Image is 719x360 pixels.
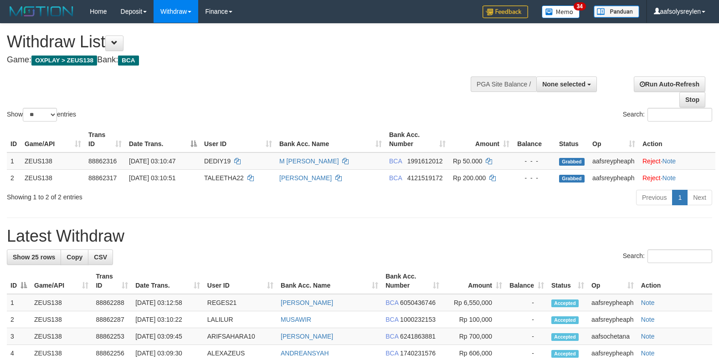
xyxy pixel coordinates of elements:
td: LALILUR [204,311,277,328]
a: Reject [642,157,661,165]
td: [DATE] 03:10:22 [132,311,204,328]
th: ID [7,127,21,152]
td: aafsochetana [588,328,637,345]
th: Trans ID: activate to sort column ascending [92,268,132,294]
td: - [506,294,548,311]
td: ZEUS138 [21,152,85,170]
span: BCA [389,157,402,165]
td: Rp 700,000 [443,328,506,345]
td: · [639,152,715,170]
th: Amount: activate to sort column ascending [449,127,513,152]
td: - [506,328,548,345]
td: REGES21 [204,294,277,311]
th: Balance: activate to sort column ascending [506,268,548,294]
button: None selected [536,76,597,92]
input: Search: [647,108,712,122]
a: MUSAWIR [281,316,311,323]
th: User ID: activate to sort column ascending [204,268,277,294]
span: Accepted [551,316,579,324]
th: Op: activate to sort column ascending [589,127,639,152]
span: Copy 6050436746 to clipboard [400,299,436,306]
td: ZEUS138 [31,311,92,328]
a: Next [687,190,712,205]
a: Show 25 rows [7,249,61,265]
span: Accepted [551,350,579,358]
th: Action [637,268,712,294]
span: Grabbed [559,175,585,183]
img: MOTION_logo.png [7,5,76,18]
span: Copy 1000232153 to clipboard [400,316,436,323]
td: [DATE] 03:09:45 [132,328,204,345]
h1: Latest Withdraw [7,227,712,245]
a: M [PERSON_NAME] [279,157,339,165]
th: Balance [513,127,555,152]
span: Show 25 rows [13,254,55,261]
img: panduan.png [594,5,639,18]
a: [PERSON_NAME] [281,333,333,340]
div: - - - [517,173,552,183]
span: None selected [542,81,585,88]
th: Action [639,127,715,152]
span: BCA [385,350,398,357]
th: Game/API: activate to sort column ascending [31,268,92,294]
span: Copy 4121519172 to clipboard [407,174,443,182]
span: BCA [118,56,139,66]
a: Run Auto-Refresh [634,76,705,92]
h1: Withdraw List [7,33,470,51]
div: PGA Site Balance / [471,76,536,92]
a: Previous [636,190,673,205]
td: aafsreypheaph [588,294,637,311]
td: ZEUS138 [21,169,85,186]
a: ANDREANSYAH [281,350,329,357]
label: Search: [623,108,712,122]
span: Grabbed [559,158,585,166]
th: ID: activate to sort column descending [7,268,31,294]
td: · [639,169,715,186]
label: Search: [623,249,712,263]
td: 2 [7,311,31,328]
span: TALEETHA22 [204,174,244,182]
a: Stop [679,92,705,107]
img: Button%20Memo.svg [542,5,580,18]
h4: Game: Bank: [7,56,470,65]
th: Bank Acc. Name: activate to sort column ascending [276,127,385,152]
td: 1 [7,294,31,311]
a: Reject [642,174,661,182]
span: Copy 1991612012 to clipboard [407,157,443,165]
a: Note [641,299,655,306]
a: [PERSON_NAME] [279,174,332,182]
td: aafsreypheaph [589,169,639,186]
span: 88862317 [88,174,117,182]
img: Feedback.jpg [483,5,528,18]
select: Showentries [23,108,57,122]
span: [DATE] 03:10:51 [129,174,175,182]
span: 34 [574,2,586,10]
th: Amount: activate to sort column ascending [443,268,506,294]
span: Copy 1740231576 to clipboard [400,350,436,357]
span: DEDIY19 [204,157,231,165]
div: Showing 1 to 2 of 2 entries [7,189,293,202]
th: User ID: activate to sort column ascending [200,127,276,152]
span: Copy [67,254,82,261]
th: Status [555,127,589,152]
span: 88862316 [88,157,117,165]
td: 3 [7,328,31,345]
span: OXPLAY > ZEUS138 [31,56,97,66]
span: Rp 200.000 [453,174,486,182]
span: BCA [385,333,398,340]
a: Note [641,350,655,357]
th: Bank Acc. Number: activate to sort column ascending [382,268,443,294]
td: [DATE] 03:12:58 [132,294,204,311]
a: Note [663,157,676,165]
span: BCA [389,174,402,182]
th: Trans ID: activate to sort column ascending [85,127,125,152]
span: CSV [94,254,107,261]
span: [DATE] 03:10:47 [129,157,175,165]
td: - [506,311,548,328]
a: 1 [672,190,688,205]
div: - - - [517,157,552,166]
th: Game/API: activate to sort column ascending [21,127,85,152]
td: Rp 6,550,000 [443,294,506,311]
td: 2 [7,169,21,186]
td: ARIFSAHARA10 [204,328,277,345]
